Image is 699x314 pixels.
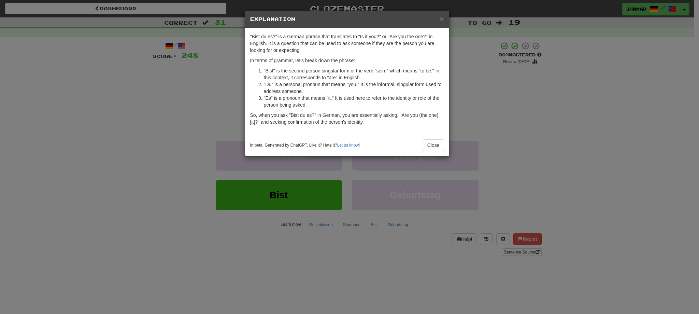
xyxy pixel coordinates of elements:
li: "Es" is a pronoun that means "it." It is used here to refer to the identity or role of the person... [264,95,444,108]
button: Close [423,139,444,151]
h5: Explanation [250,16,444,23]
button: Close [440,15,444,22]
a: Let us know [337,143,359,148]
span: × [440,15,444,23]
small: In beta. Generated by ChatGPT. Like it? Hate it? ! [250,142,360,148]
li: "Du" is a personal pronoun that means "you." It is the informal, singular form used to address so... [264,81,444,95]
p: In terms of grammar, let's break down the phrase: [250,57,444,64]
p: "Bist du es?" is a German phrase that translates to "Is it you?" or "Are you the one?" in English... [250,33,444,54]
p: So, when you ask "Bist du es?" in German, you are essentially asking, "Are you (the one) [it]?" a... [250,112,444,125]
li: "Bist" is the second person singular form of the verb "sein," which means "to be." In this contex... [264,67,444,81]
